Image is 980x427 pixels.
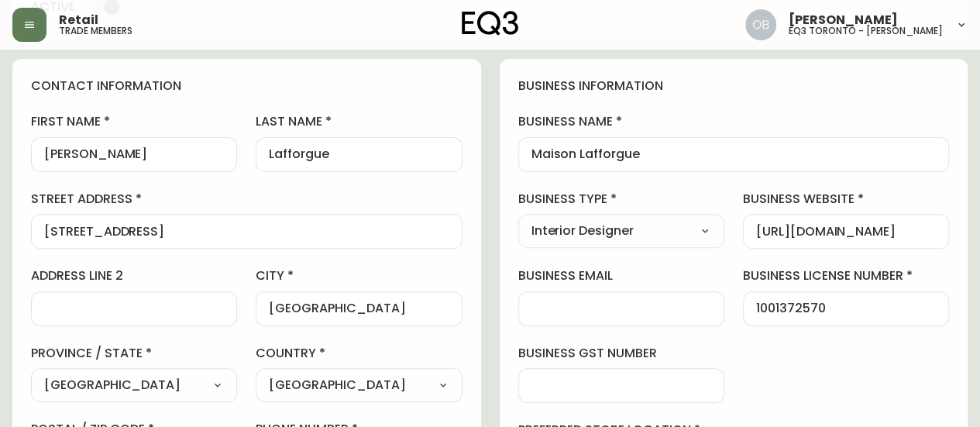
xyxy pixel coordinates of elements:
label: street address [31,191,462,208]
label: business type [518,191,724,208]
label: country [256,345,462,362]
span: Retail [59,14,98,26]
label: first name [31,113,237,130]
label: business website [743,191,949,208]
label: address line 2 [31,267,237,284]
label: city [256,267,462,284]
input: https://www.designshop.com [756,224,936,239]
label: business name [518,113,950,130]
h4: contact information [31,77,462,95]
span: [PERSON_NAME] [789,14,898,26]
label: last name [256,113,462,130]
img: 8e0065c524da89c5c924d5ed86cfe468 [745,9,776,40]
h4: business information [518,77,950,95]
h5: trade members [59,26,132,36]
img: logo [462,11,519,36]
label: business gst number [518,345,724,362]
label: business license number [743,267,949,284]
label: province / state [31,345,237,362]
h5: eq3 toronto - [PERSON_NAME] [789,26,943,36]
label: business email [518,267,724,284]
